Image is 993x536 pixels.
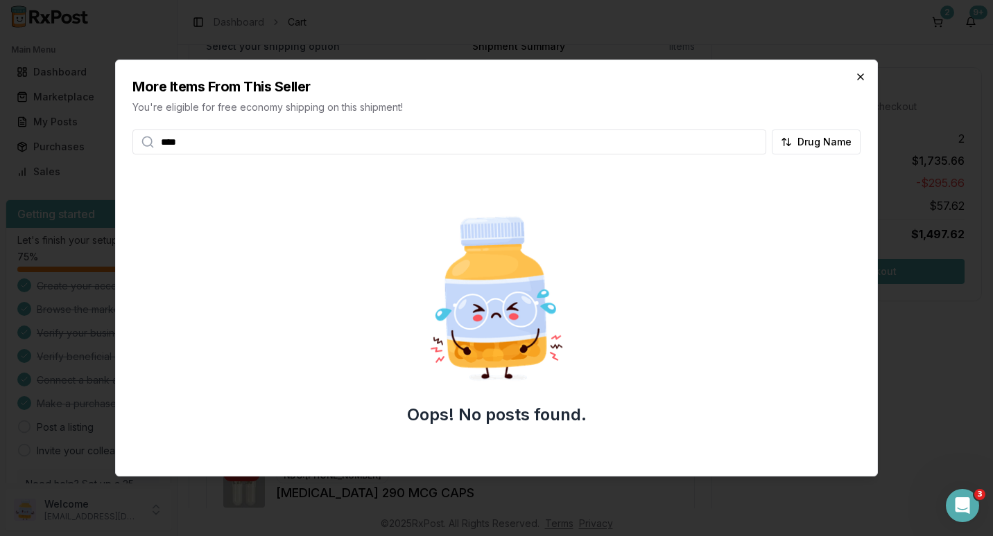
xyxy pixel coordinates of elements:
[132,100,861,114] p: You're eligible for free economy shipping on this shipment!
[408,210,585,387] img: Sad Pill Bottle
[946,489,979,522] iframe: Intercom live chat
[974,489,985,500] span: 3
[797,135,852,149] span: Drug Name
[407,404,587,426] h2: Oops! No posts found.
[132,77,861,96] h2: More Items From This Seller
[772,129,861,154] button: Drug Name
